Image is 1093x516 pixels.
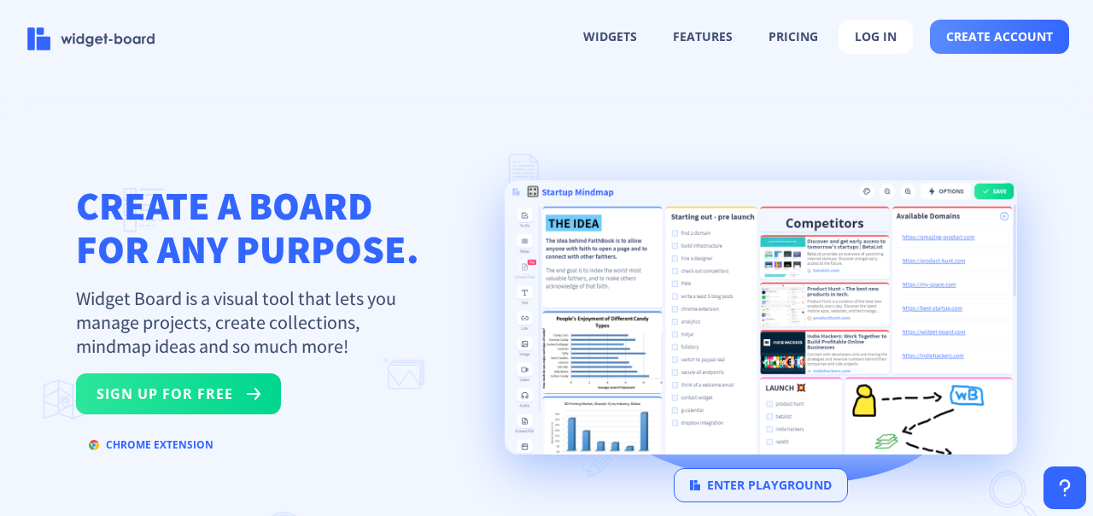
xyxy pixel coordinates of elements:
button: create account [930,20,1069,54]
button: chrome extension [76,431,226,459]
button: features [658,21,748,53]
img: chrome.svg [89,440,99,450]
h1: CREATE A BOARD FOR ANY PURPOSE. [76,184,419,271]
p: Widget Board is a visual tool that lets you manage projects, create collections, mindmap ideas an... [76,286,418,358]
button: log in [839,20,913,54]
img: logo.svg [690,480,700,490]
button: sign up for free [76,373,281,414]
button: widgets [568,21,652,53]
span: create account [946,30,1053,44]
a: chrome extension [76,442,226,458]
button: enter playground [674,468,848,502]
button: pricing [753,21,833,53]
img: logo-name.svg [27,27,155,50]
